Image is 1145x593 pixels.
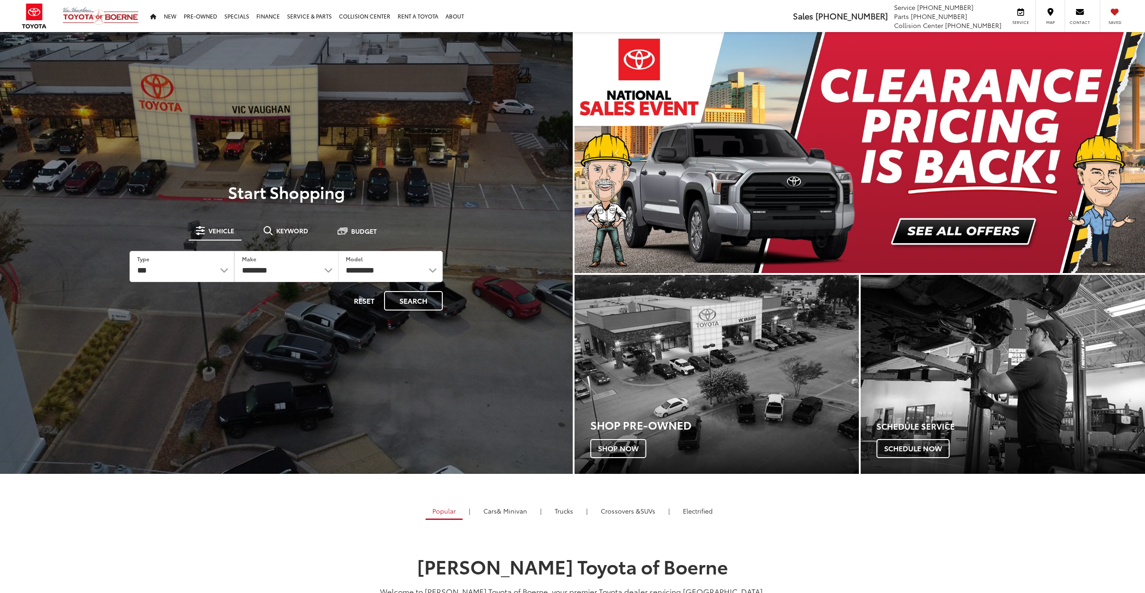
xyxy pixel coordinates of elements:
[38,183,535,201] p: Start Shopping
[945,21,1001,30] span: [PHONE_NUMBER]
[1105,19,1125,25] span: Saved
[1040,19,1060,25] span: Map
[590,419,859,431] h3: Shop Pre-Owned
[538,506,544,515] li: |
[1070,19,1090,25] span: Contact
[242,255,256,263] label: Make
[276,227,308,234] span: Keyword
[575,275,859,474] div: Toyota
[894,12,909,21] span: Parts
[351,228,377,234] span: Budget
[548,503,580,519] a: Trucks
[384,291,443,310] button: Search
[584,506,590,515] li: |
[894,21,943,30] span: Collision Center
[876,439,950,458] span: Schedule Now
[861,275,1145,474] a: Schedule Service Schedule Now
[467,506,473,515] li: |
[590,439,646,458] span: Shop Now
[793,10,813,22] span: Sales
[816,10,888,22] span: [PHONE_NUMBER]
[137,255,149,263] label: Type
[876,422,1145,431] h4: Schedule Service
[497,506,527,515] span: & Minivan
[601,506,640,515] span: Crossovers &
[346,291,382,310] button: Reset
[575,275,859,474] a: Shop Pre-Owned Shop Now
[911,12,967,21] span: [PHONE_NUMBER]
[575,50,660,255] button: Click to view previous picture.
[62,7,139,25] img: Vic Vaughan Toyota of Boerne
[209,227,234,234] span: Vehicle
[676,503,719,519] a: Electrified
[1011,19,1031,25] span: Service
[346,255,363,263] label: Model
[666,506,672,515] li: |
[1059,50,1145,255] button: Click to view next picture.
[861,275,1145,474] div: Toyota
[426,503,463,520] a: Popular
[917,3,973,12] span: [PHONE_NUMBER]
[477,503,534,519] a: Cars
[363,556,783,576] h1: [PERSON_NAME] Toyota of Boerne
[594,503,662,519] a: SUVs
[894,3,915,12] span: Service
